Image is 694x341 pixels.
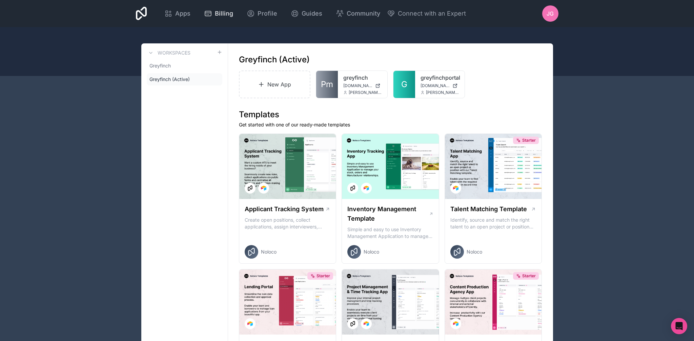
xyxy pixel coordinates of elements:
span: Pm [321,79,333,90]
img: Airtable Logo [453,185,458,191]
a: Apps [159,6,196,21]
a: New App [239,71,311,98]
span: Greyfinch (Active) [149,76,190,83]
a: G [393,71,415,98]
span: JG [547,9,554,18]
a: greyfinch [343,74,382,82]
span: [DOMAIN_NAME] [421,83,450,88]
button: Connect with an Expert [387,9,466,18]
span: Noloco [467,248,482,255]
span: Starter [317,273,330,279]
span: G [401,79,407,90]
a: Greyfinch [147,60,222,72]
a: Pm [316,71,338,98]
h1: Talent Matching Template [450,204,527,214]
a: Profile [241,6,283,21]
span: Noloco [261,248,277,255]
h1: Templates [239,109,542,120]
a: Community [330,6,386,21]
h1: Applicant Tracking System [245,204,324,214]
img: Airtable Logo [364,321,369,326]
span: Connect with an Expert [398,9,466,18]
a: [DOMAIN_NAME] [421,83,459,88]
a: Guides [285,6,328,21]
span: Billing [215,9,233,18]
span: Starter [522,273,536,279]
span: Apps [175,9,190,18]
a: Billing [199,6,239,21]
p: Get started with one of our ready-made templates [239,121,542,128]
span: Profile [258,9,277,18]
span: Noloco [364,248,379,255]
span: Guides [302,9,322,18]
img: Airtable Logo [247,321,253,326]
img: Airtable Logo [364,185,369,191]
span: Greyfinch [149,62,171,69]
img: Airtable Logo [261,185,266,191]
a: greyfinchportal [421,74,459,82]
span: Community [347,9,380,18]
span: Starter [522,138,536,143]
a: [DOMAIN_NAME] [343,83,382,88]
p: Simple and easy to use Inventory Management Application to manage your stock, orders and Manufact... [347,226,433,240]
span: [PERSON_NAME][EMAIL_ADDRESS][PERSON_NAME][DOMAIN_NAME] [349,90,382,95]
a: Workspaces [147,49,190,57]
h1: Inventory Management Template [347,204,429,223]
p: Create open positions, collect applications, assign interviewers, centralise candidate feedback a... [245,217,331,230]
a: Greyfinch (Active) [147,73,222,85]
span: [DOMAIN_NAME] [343,83,372,88]
span: [PERSON_NAME][EMAIL_ADDRESS][PERSON_NAME][DOMAIN_NAME] [426,90,459,95]
p: Identify, source and match the right talent to an open project or position with our Talent Matchi... [450,217,536,230]
img: Airtable Logo [453,321,458,326]
div: Open Intercom Messenger [671,318,687,334]
h3: Workspaces [158,49,190,56]
h1: Greyfinch (Active) [239,54,310,65]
